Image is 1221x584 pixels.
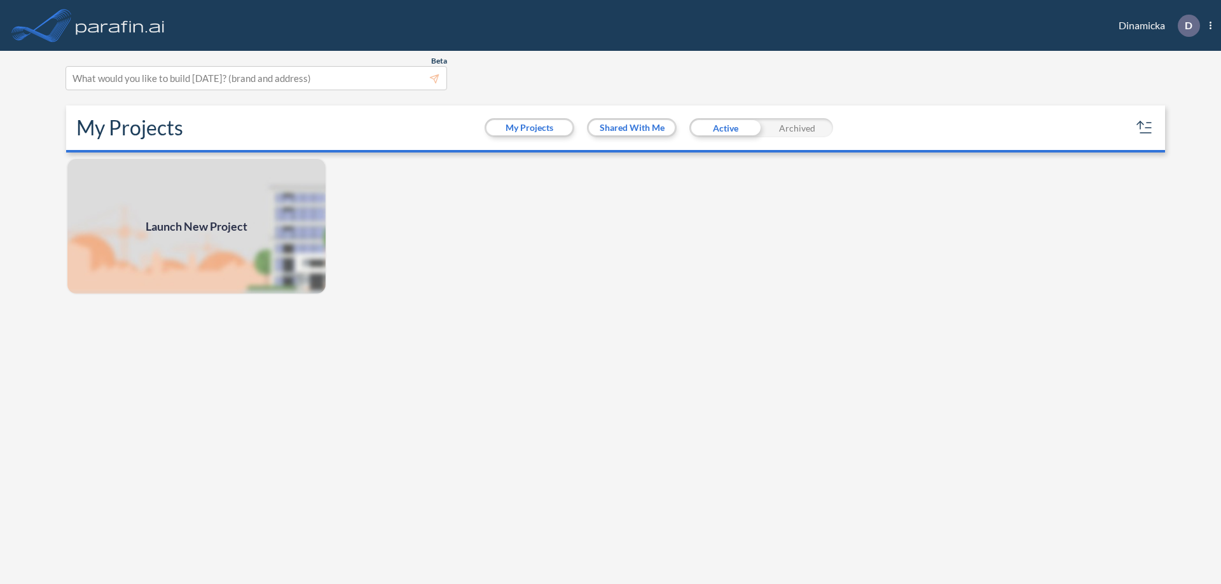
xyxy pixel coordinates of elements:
[66,158,327,295] a: Launch New Project
[689,118,761,137] div: Active
[1185,20,1192,31] p: D
[761,118,833,137] div: Archived
[1100,15,1211,37] div: Dinamicka
[589,120,675,135] button: Shared With Me
[76,116,183,140] h2: My Projects
[1135,118,1155,138] button: sort
[146,218,247,235] span: Launch New Project
[486,120,572,135] button: My Projects
[431,56,447,66] span: Beta
[73,13,167,38] img: logo
[66,158,327,295] img: add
